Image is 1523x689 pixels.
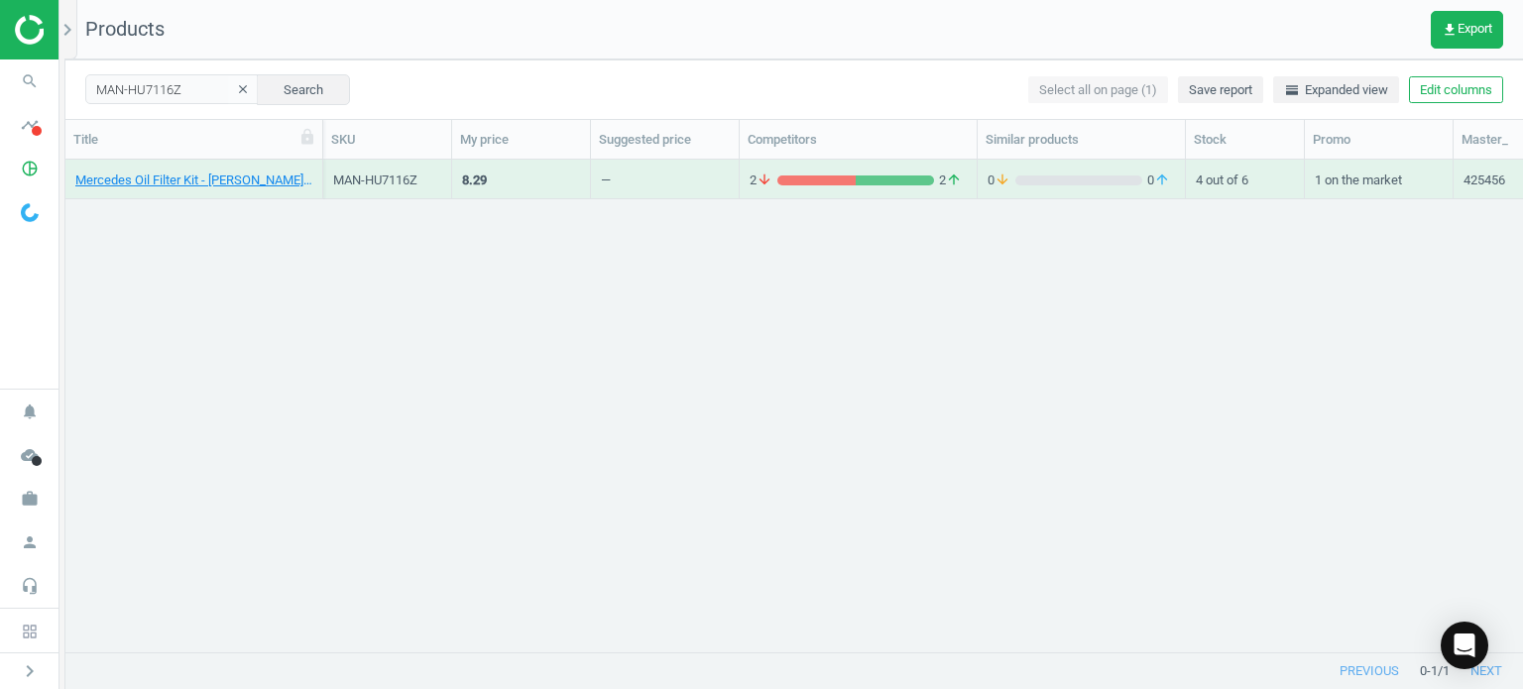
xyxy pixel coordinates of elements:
[601,172,611,196] div: —
[56,18,79,42] i: chevron_right
[986,131,1177,149] div: Similar products
[333,172,441,189] div: MAN-HU7116Z
[1178,76,1263,104] button: Save report
[1315,162,1443,196] div: 1 on the market
[748,131,969,149] div: Competitors
[1284,82,1300,98] i: horizontal_split
[988,172,1015,189] span: 0
[1431,11,1503,49] button: get_appExport
[1438,662,1450,680] span: / 1
[1319,653,1420,689] button: previous
[1196,162,1294,196] div: 4 out of 6
[11,150,49,187] i: pie_chart_outlined
[11,62,49,100] i: search
[934,172,967,189] span: 2
[331,131,443,149] div: SKU
[11,436,49,474] i: cloud_done
[73,131,314,149] div: Title
[11,480,49,517] i: work
[946,172,962,189] i: arrow_upward
[1442,22,1492,38] span: Export
[85,74,259,104] input: SKU/Title search
[257,74,350,104] button: Search
[1420,662,1438,680] span: 0 - 1
[11,567,49,605] i: headset_mic
[1409,76,1503,104] button: Edit columns
[1273,76,1399,104] button: horizontal_splitExpanded view
[1142,172,1175,189] span: 0
[1441,622,1488,669] div: Open Intercom Messenger
[5,658,55,684] button: chevron_right
[1313,131,1445,149] div: Promo
[21,203,39,222] img: wGWNvw8QSZomAAAAABJRU5ErkJggg==
[11,393,49,430] i: notifications
[1284,81,1388,99] span: Expanded view
[757,172,772,189] i: arrow_downward
[1039,81,1157,99] span: Select all on page (1)
[995,172,1010,189] i: arrow_downward
[750,172,777,189] span: 2
[228,76,258,104] button: clear
[15,15,156,45] img: ajHJNr6hYgQAAAAASUVORK5CYII=
[11,106,49,144] i: timeline
[75,172,312,189] a: Mercedes Oil Filter Kit - [PERSON_NAME] 2701800109
[1028,76,1168,104] button: Select all on page (1)
[18,659,42,683] i: chevron_right
[1450,653,1523,689] button: next
[1464,172,1505,196] div: 425456
[460,131,582,149] div: My price
[236,82,250,96] i: clear
[1189,81,1252,99] span: Save report
[85,17,165,41] span: Products
[11,523,49,561] i: person
[1442,22,1458,38] i: get_app
[1154,172,1170,189] i: arrow_upward
[462,172,487,189] div: 8.29
[1194,131,1296,149] div: Stock
[65,160,1523,637] div: grid
[599,131,731,149] div: Suggested price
